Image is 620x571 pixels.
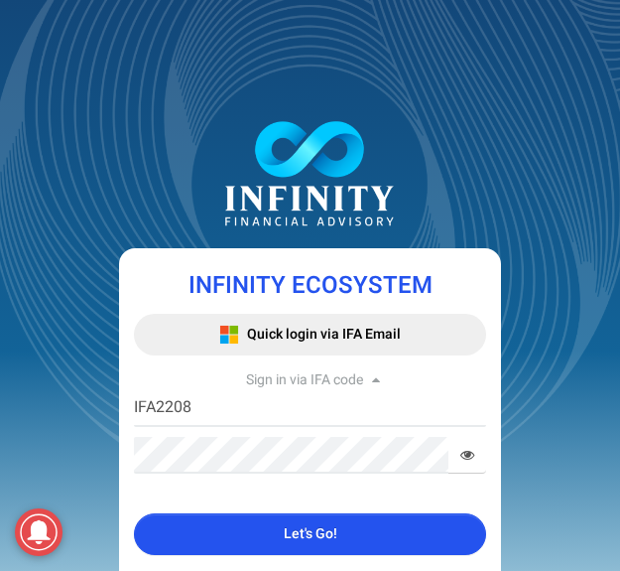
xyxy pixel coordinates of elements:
[134,513,486,555] button: Let's Go!
[246,369,363,390] span: Sign in via IFA code
[134,273,486,299] h1: INFINITY ECOSYSTEM
[134,370,486,390] div: Sign in via IFA code
[284,523,337,544] span: Let's Go!
[247,324,401,345] span: Quick login via IFA Email
[134,390,486,427] input: IFA Code
[134,314,486,356] button: Quick login via IFA Email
